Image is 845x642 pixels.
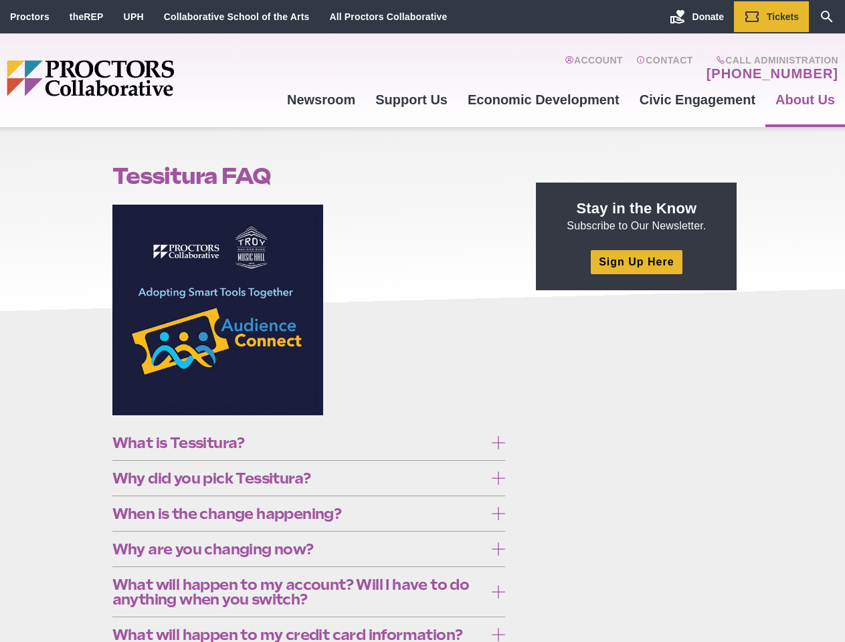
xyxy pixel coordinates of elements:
a: Economic Development [458,82,630,118]
a: All Proctors Collaborative [329,11,447,22]
span: Donate [692,11,724,22]
a: Contact [636,55,693,82]
a: Tickets [734,1,809,32]
a: Account [565,55,623,82]
a: Proctors [10,11,50,22]
span: When is the change happening? [112,506,485,521]
span: What will happen to my account? Will I have to do anything when you switch? [112,577,485,607]
a: [PHONE_NUMBER] [707,66,838,82]
p: Subscribe to Our Newsletter. [552,199,721,233]
span: Call Administration [702,55,838,66]
span: What will happen to my credit card information? [112,627,485,642]
a: Support Us [365,82,458,118]
span: Why are you changing now? [112,542,485,556]
a: theREP [70,11,104,22]
a: Civic Engagement [630,82,765,118]
a: Newsroom [277,82,365,118]
span: Why did you pick Tessitura? [112,471,485,486]
a: About Us [765,82,845,118]
span: What is Tessitura? [112,435,485,450]
a: Donate [660,1,734,32]
a: Search [809,1,845,32]
a: UPH [124,11,144,22]
img: Proctors logo [7,60,277,96]
a: Collaborative School of the Arts [164,11,310,22]
h1: Tessitura FAQ [112,163,506,189]
a: Sign Up Here [591,250,682,274]
span: Tickets [767,11,799,22]
strong: Stay in the Know [577,200,697,217]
